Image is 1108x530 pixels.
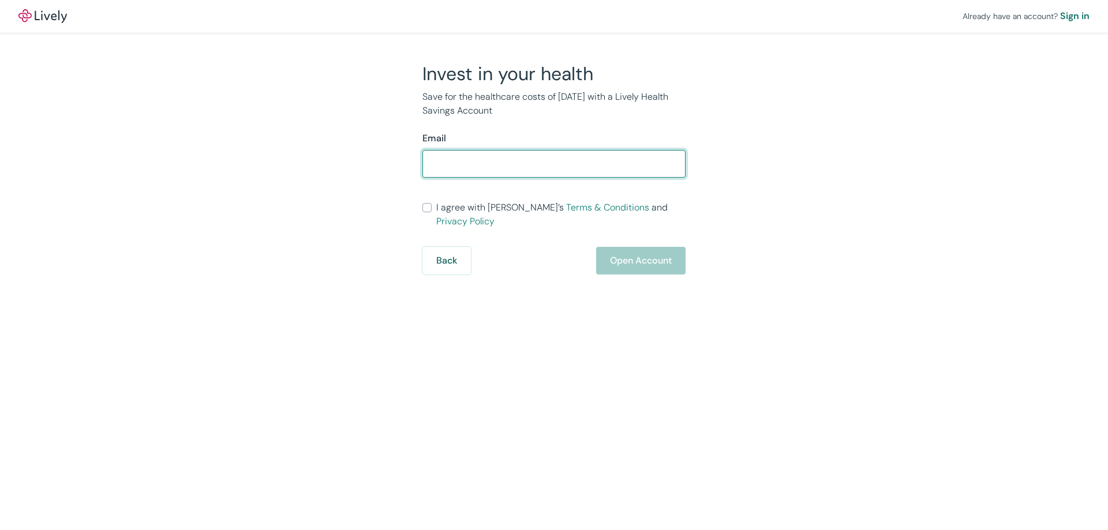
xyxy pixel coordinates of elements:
img: Lively [18,9,67,23]
a: Terms & Conditions [566,201,649,213]
a: Sign in [1060,9,1090,23]
div: Already have an account? [963,9,1090,23]
a: LivelyLively [18,9,67,23]
a: Privacy Policy [436,215,495,227]
span: I agree with [PERSON_NAME]’s and [436,201,686,228]
button: Back [422,247,471,275]
p: Save for the healthcare costs of [DATE] with a Lively Health Savings Account [422,90,686,118]
h2: Invest in your health [422,62,686,85]
label: Email [422,131,446,145]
